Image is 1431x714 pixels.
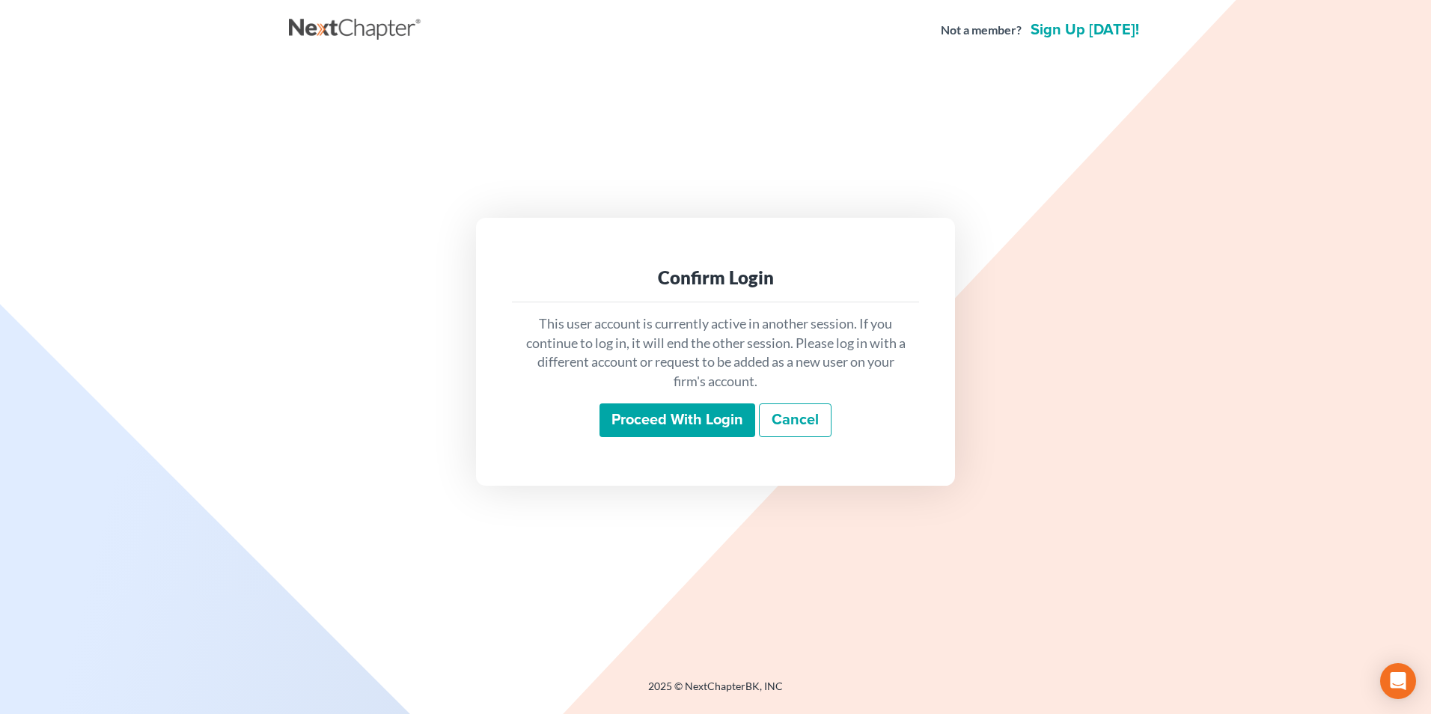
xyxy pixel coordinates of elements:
p: This user account is currently active in another session. If you continue to log in, it will end ... [524,314,907,391]
div: Open Intercom Messenger [1380,663,1416,699]
div: Confirm Login [524,266,907,290]
strong: Not a member? [941,22,1022,39]
input: Proceed with login [599,403,755,438]
a: Cancel [759,403,832,438]
div: 2025 © NextChapterBK, INC [289,679,1142,706]
a: Sign up [DATE]! [1028,22,1142,37]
